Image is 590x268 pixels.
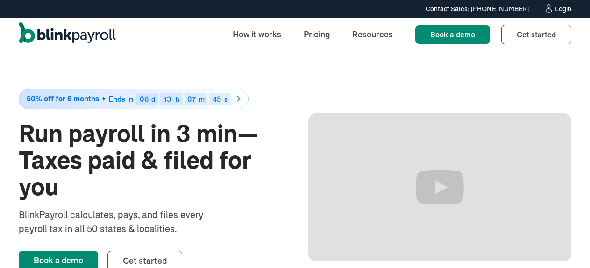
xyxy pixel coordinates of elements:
div: h [176,96,179,103]
a: Get started [501,25,571,44]
a: Pricing [296,24,337,44]
span: Get started [517,30,556,39]
span: 45 [213,94,221,104]
div: Contact Sales: [PHONE_NUMBER] [426,4,529,14]
div: Login [555,6,571,12]
span: 07 [187,94,196,104]
div: d [151,96,155,103]
span: 13 [164,94,171,104]
span: Ends in [108,94,133,104]
div: m [199,96,205,103]
iframe: Run Payroll in 3 min with BlinkPayroll [308,113,572,261]
a: home [19,22,116,47]
a: How it works [225,24,289,44]
div: s [224,96,227,103]
h1: Run payroll in 3 min—Taxes paid & filed for you [19,120,282,201]
a: Book a demo [415,25,490,44]
iframe: Chat Widget [434,167,590,268]
a: Login [544,4,571,14]
a: 50% off for 6 monthsEnds in06d13h07m45s [19,89,282,109]
span: 50% off for 6 months [27,95,99,103]
div: BlinkPayroll calculates, pays, and files every payroll tax in all 50 states & localities. [19,208,228,236]
a: Resources [345,24,400,44]
span: 06 [140,94,149,104]
span: Book a demo [430,30,475,39]
span: Get started [123,255,167,266]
